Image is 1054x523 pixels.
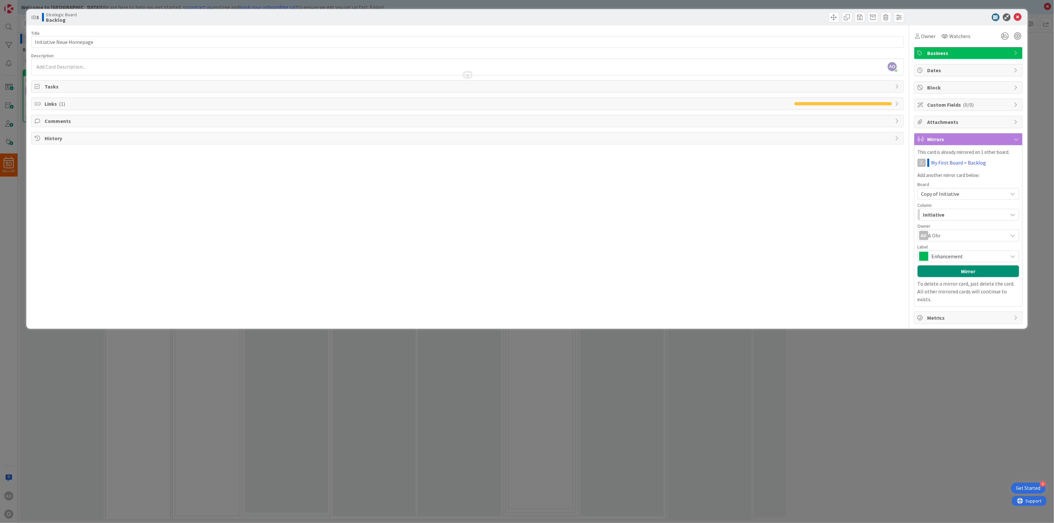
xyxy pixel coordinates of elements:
span: Enhancement [932,252,1005,261]
span: Custom Fields [927,101,1011,109]
span: Column [918,203,932,208]
div: Open Get Started checklist, remaining modules: 4 [1011,483,1046,494]
p: To delete a mirror card, just delete the card. All other mirrored cards will continue to exists. [918,280,1019,303]
span: Business [927,49,1011,57]
span: Initiative [923,210,945,219]
div: Get Started [1016,485,1041,491]
span: Copy of Initiative [921,191,960,197]
label: Title [31,30,40,36]
span: Tasks [45,83,892,90]
p: This card is already mirrored on 1 other board. [918,149,1019,156]
span: Strategic Board [46,12,77,17]
span: Label [918,245,928,249]
span: Comments [45,117,892,125]
span: AO [888,62,897,71]
span: A Ohr [928,232,941,239]
span: ( 1 ) [59,101,65,107]
span: ( 0/0 ) [963,101,974,108]
span: History [45,134,892,142]
span: Attachments [927,118,1011,126]
span: Description [31,53,54,59]
p: Add another mirror card below: [918,172,1019,179]
span: Metrics [927,314,1011,322]
span: ID [31,13,39,21]
button: Initiative [918,209,1019,221]
span: Dates [927,66,1011,74]
span: Mirrors [927,135,1011,143]
span: Links [45,100,791,108]
input: type card name here... [31,36,904,48]
div: 4 [1040,481,1046,487]
b: 3 [36,14,39,20]
span: Owner [921,32,936,40]
button: Mirror [918,265,1019,277]
div: AO [919,231,928,240]
span: Watchers [950,32,971,40]
span: Owner [918,224,931,228]
span: Support [14,1,30,9]
span: Block [927,84,1011,91]
span: Board [918,182,929,187]
a: My First Board > Backlog [931,159,986,167]
b: Backlog [46,17,77,22]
